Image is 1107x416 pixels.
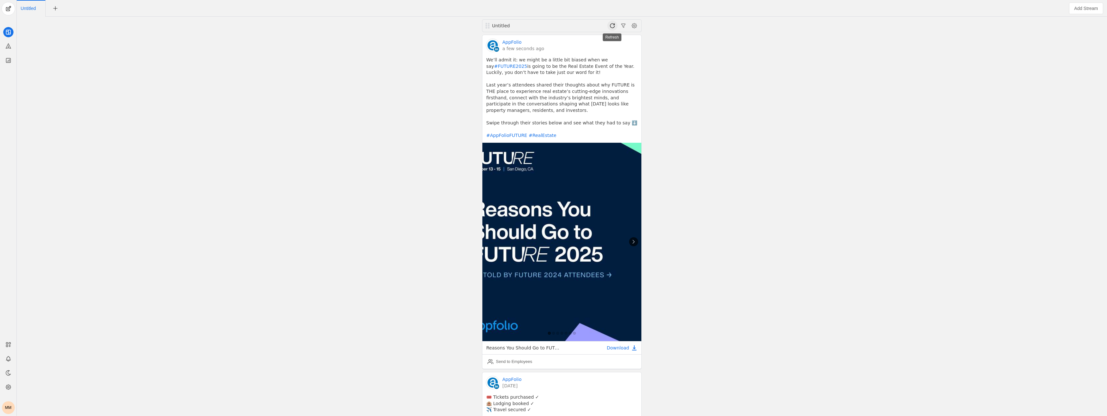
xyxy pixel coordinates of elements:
[482,143,641,342] img: cache
[21,6,36,11] span: Click to edit name
[496,358,532,365] div: Send to Employees
[2,401,15,414] button: MM
[1069,3,1103,14] button: Add Stream
[603,33,621,41] div: Refresh
[529,133,556,138] a: #RealEstate
[492,23,569,29] div: Untitled
[486,376,499,389] img: cache
[494,64,527,69] a: #FUTURE2025
[502,376,522,383] a: AppFolio
[485,357,535,367] button: Send to Employees
[486,133,527,138] a: #AppFolioFUTURE
[502,45,544,52] a: a few seconds ago
[607,345,629,351] span: Download
[1074,5,1098,12] span: Add Stream
[486,345,562,351] div: Reasons You Should Go to FUTURE 2025
[502,383,522,389] a: [DATE]
[502,39,522,45] a: AppFolio
[607,345,637,351] a: Download
[486,39,499,52] img: cache
[486,57,637,139] pre: We’ll admit it: we might be a little bit biased when we say is going to be the Real Estate Event ...
[50,5,61,11] app-icon-button: New Tab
